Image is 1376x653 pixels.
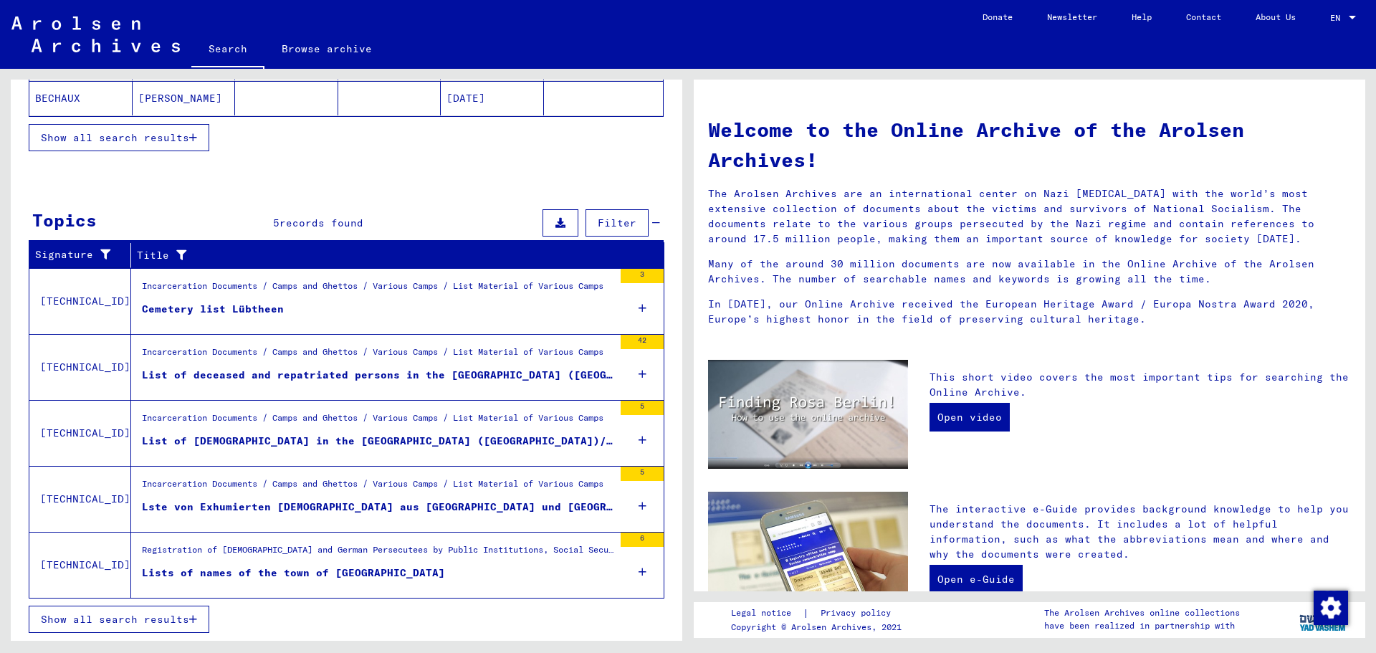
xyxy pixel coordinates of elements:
div: List of [DEMOGRAPHIC_DATA] in the [GEOGRAPHIC_DATA] ([GEOGRAPHIC_DATA])/[GEOGRAPHIC_DATA] [142,434,613,449]
button: Show all search results [29,606,209,633]
span: Show all search results [41,613,189,626]
span: Show all search results [41,131,189,144]
div: Change consent [1313,590,1347,624]
div: 42 [621,335,664,349]
button: Show all search results [29,124,209,151]
p: The Arolsen Archives are an international center on Nazi [MEDICAL_DATA] with the world’s most ext... [708,186,1351,247]
mat-cell: [PERSON_NAME] [133,81,236,115]
p: have been realized in partnership with [1044,619,1240,632]
img: eguide.jpg [708,492,908,625]
div: Incarceration Documents / Camps and Ghettos / Various Camps / List Material of Various Camps [142,280,603,300]
div: Incarceration Documents / Camps and Ghettos / Various Camps / List Material of Various Camps [142,345,603,366]
div: Cemetery list Lübtheen [142,302,284,317]
img: video.jpg [708,360,908,469]
p: The Arolsen Archives online collections [1044,606,1240,619]
td: [TECHNICAL_ID] [29,532,131,598]
div: Signature [35,247,113,262]
div: Title [137,244,646,267]
a: Search [191,32,264,69]
div: Incarceration Documents / Camps and Ghettos / Various Camps / List Material of Various Camps [142,477,603,497]
td: [TECHNICAL_ID] [29,400,131,466]
div: 6 [621,533,664,547]
p: Copyright © Arolsen Archives, 2021 [731,621,908,634]
a: Privacy policy [809,606,908,621]
a: Browse archive [264,32,389,66]
div: 5 [621,467,664,481]
a: Legal notice [731,606,803,621]
div: Topics [32,207,97,233]
p: In [DATE], our Online Archive received the European Heritage Award / Europa Nostra Award 2020, Eu... [708,297,1351,327]
button: Filter [586,209,649,237]
mat-cell: [DATE] [441,81,544,115]
td: [TECHNICAL_ID] [29,466,131,532]
p: The interactive e-Guide provides background knowledge to help you understand the documents. It in... [930,502,1351,562]
div: Title [137,248,629,263]
div: Incarceration Documents / Camps and Ghettos / Various Camps / List Material of Various Camps [142,411,603,432]
div: Lists of names of the town of [GEOGRAPHIC_DATA] [142,566,445,581]
span: Filter [598,216,636,229]
span: EN [1330,13,1346,23]
mat-cell: BECHAUX [29,81,133,115]
span: records found [279,216,363,229]
div: List of deceased and repatriated persons in the [GEOGRAPHIC_DATA] ([GEOGRAPHIC_DATA])/[GEOGRAPHIC... [142,368,613,383]
td: [TECHNICAL_ID] [29,268,131,334]
img: Arolsen_neg.svg [11,16,180,52]
h1: Welcome to the Online Archive of the Arolsen Archives! [708,115,1351,175]
div: | [731,606,908,621]
p: Many of the around 30 million documents are now available in the Online Archive of the Arolsen Ar... [708,257,1351,287]
a: Open e-Guide [930,565,1023,594]
div: 3 [621,269,664,283]
div: Signature [35,244,130,267]
img: Change consent [1314,591,1348,625]
div: Lste von Exhumierten [DEMOGRAPHIC_DATA] aus [GEOGRAPHIC_DATA] und [GEOGRAPHIC_DATA], [PERSON_NAME... [142,500,613,515]
a: Open video [930,403,1010,432]
div: 5 [621,401,664,415]
span: 5 [273,216,279,229]
div: Registration of [DEMOGRAPHIC_DATA] and German Persecutees by Public Institutions, Social Securiti... [142,543,613,563]
img: yv_logo.png [1296,601,1350,637]
td: [TECHNICAL_ID] [29,334,131,400]
p: This short video covers the most important tips for searching the Online Archive. [930,370,1351,400]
